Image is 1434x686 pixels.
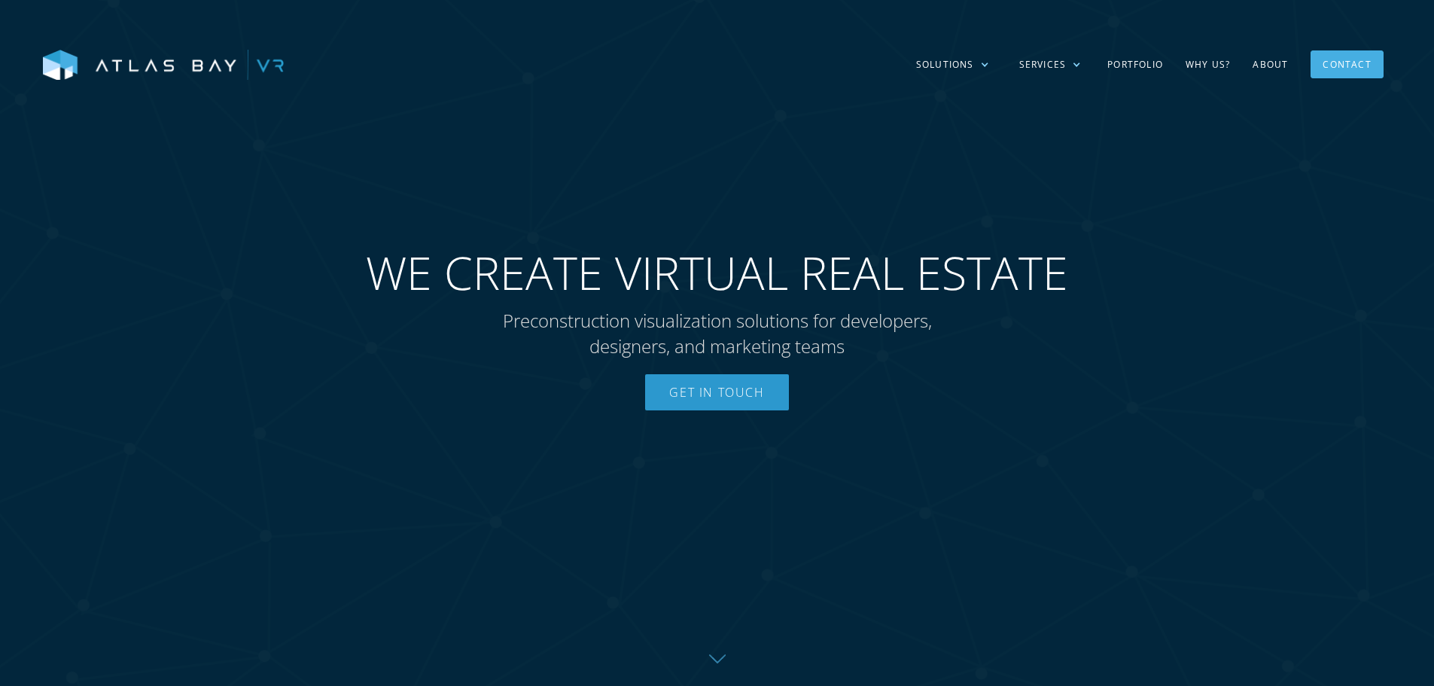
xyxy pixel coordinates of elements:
[1019,58,1067,72] div: Services
[473,308,962,358] p: Preconstruction visualization solutions for developers, designers, and marketing teams
[1323,53,1371,76] div: Contact
[366,245,1068,300] span: WE CREATE VIRTUAL REAL ESTATE
[1311,50,1383,78] a: Contact
[1174,43,1241,87] a: Why US?
[1096,43,1174,87] a: Portfolio
[1004,43,1097,87] div: Services
[645,374,788,410] a: Get In Touch
[901,43,1004,87] div: Solutions
[43,50,284,81] img: Atlas Bay VR Logo
[916,58,974,72] div: Solutions
[709,654,726,663] img: Down further on page
[1241,43,1299,87] a: About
